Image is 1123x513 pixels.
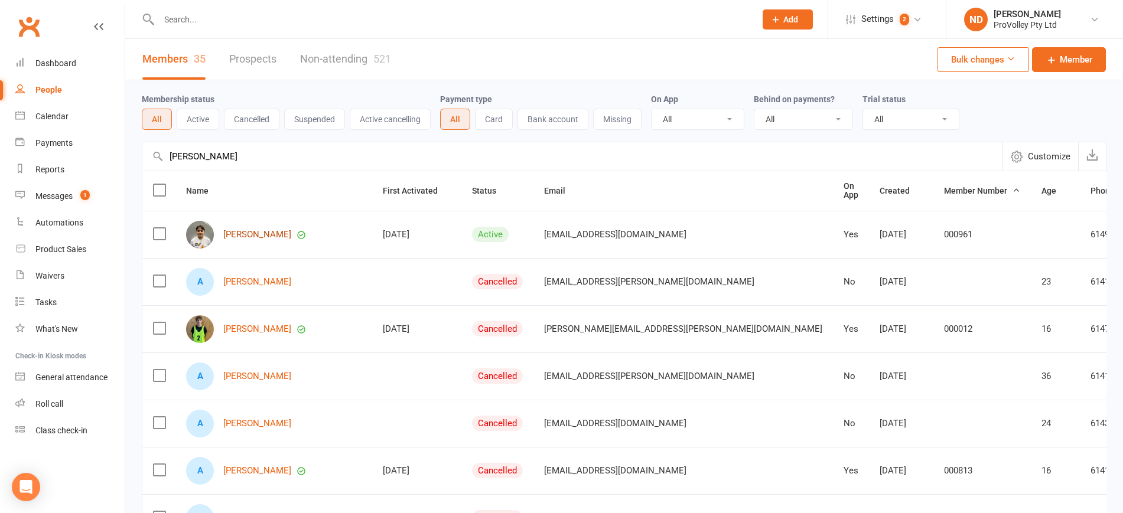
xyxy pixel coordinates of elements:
div: Yes [844,230,858,240]
span: Name [186,186,222,195]
div: [DATE] [880,419,923,429]
a: Roll call [15,391,125,417]
div: [DATE] [383,324,451,334]
div: 23 [1041,277,1069,287]
button: Bulk changes [938,47,1029,72]
span: Add [783,15,798,24]
button: Cancelled [224,109,279,130]
button: Suspended [284,109,345,130]
div: Automations [35,218,83,227]
div: Open Intercom Messenger [12,473,40,501]
div: 000012 [944,324,1020,334]
button: Age [1041,184,1069,198]
div: [DATE] [880,371,923,381]
button: Bank account [517,109,588,130]
span: Age [1041,186,1069,195]
a: Clubworx [14,12,44,41]
div: [DATE] [880,277,923,287]
div: 36 [1041,371,1069,381]
a: [PERSON_NAME] [223,371,291,381]
div: 35 [194,53,206,65]
button: Customize [1002,142,1078,171]
span: [EMAIL_ADDRESS][DOMAIN_NAME] [544,459,686,482]
label: On App [651,94,678,104]
a: Prospects [229,39,276,80]
span: First Activated [383,186,451,195]
img: Alexander [186,221,214,249]
div: ProVolley Pty Ltd [994,19,1061,30]
a: What's New [15,316,125,342]
span: 2 [900,14,909,25]
img: Alexander [186,315,214,343]
div: Cancelled [472,321,523,336]
div: Calendar [35,112,69,121]
div: Dashboard [35,58,76,68]
a: Members35 [142,39,206,80]
div: 000961 [944,230,1020,240]
div: Cancelled [472,416,523,431]
div: People [35,85,62,94]
a: Product Sales [15,236,125,263]
div: 521 [373,53,391,65]
div: ND [964,8,988,31]
div: 24 [1041,419,1069,429]
div: [DATE] [383,230,451,240]
div: [DATE] [383,466,451,476]
a: [PERSON_NAME] [223,466,291,476]
div: Yes [844,466,858,476]
a: Class kiosk mode [15,417,125,444]
span: [EMAIL_ADDRESS][PERSON_NAME][DOMAIN_NAME] [544,365,754,387]
div: Active [472,227,509,242]
div: No [844,277,858,287]
a: [PERSON_NAME] [223,419,291,429]
a: Member [1032,47,1106,72]
div: Alexander [186,362,214,390]
div: No [844,419,858,429]
button: All [142,109,172,130]
a: General attendance kiosk mode [15,364,125,391]
div: 000813 [944,466,1020,476]
span: Member [1060,53,1092,67]
div: Payments [35,138,73,148]
label: Trial status [862,94,906,104]
div: Cancelled [472,463,523,478]
button: Member Number [944,184,1020,198]
div: General attendance [35,373,108,382]
span: Email [544,186,578,195]
div: Waivers [35,271,64,280]
a: Messages 1 [15,183,125,210]
label: Payment type [440,94,492,104]
a: Waivers [15,263,125,289]
div: No [844,371,858,381]
div: Cancelled [472,274,523,289]
a: People [15,77,125,103]
a: [PERSON_NAME] [223,230,291,240]
span: [EMAIL_ADDRESS][PERSON_NAME][DOMAIN_NAME] [544,270,754,293]
div: What's New [35,324,78,334]
button: Card [475,109,513,130]
button: First Activated [383,184,451,198]
div: [DATE] [880,324,923,334]
label: Membership status [142,94,214,104]
span: [EMAIL_ADDRESS][DOMAIN_NAME] [544,412,686,434]
a: [PERSON_NAME] [223,324,291,334]
a: Automations [15,210,125,236]
div: Reports [35,165,64,174]
button: All [440,109,470,130]
span: Created [880,186,923,195]
label: Behind on payments? [754,94,835,104]
button: Created [880,184,923,198]
a: Non-attending521 [300,39,391,80]
span: [EMAIL_ADDRESS][DOMAIN_NAME] [544,223,686,246]
input: Search... [155,11,747,28]
span: Settings [861,6,894,32]
span: Customize [1028,149,1070,164]
button: Add [763,9,813,30]
button: Active [177,109,219,130]
span: [PERSON_NAME][EMAIL_ADDRESS][PERSON_NAME][DOMAIN_NAME] [544,318,822,340]
th: On App [833,171,869,211]
div: Class check-in [35,426,87,435]
div: [DATE] [880,466,923,476]
div: Product Sales [35,244,86,254]
button: Active cancelling [350,109,431,130]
